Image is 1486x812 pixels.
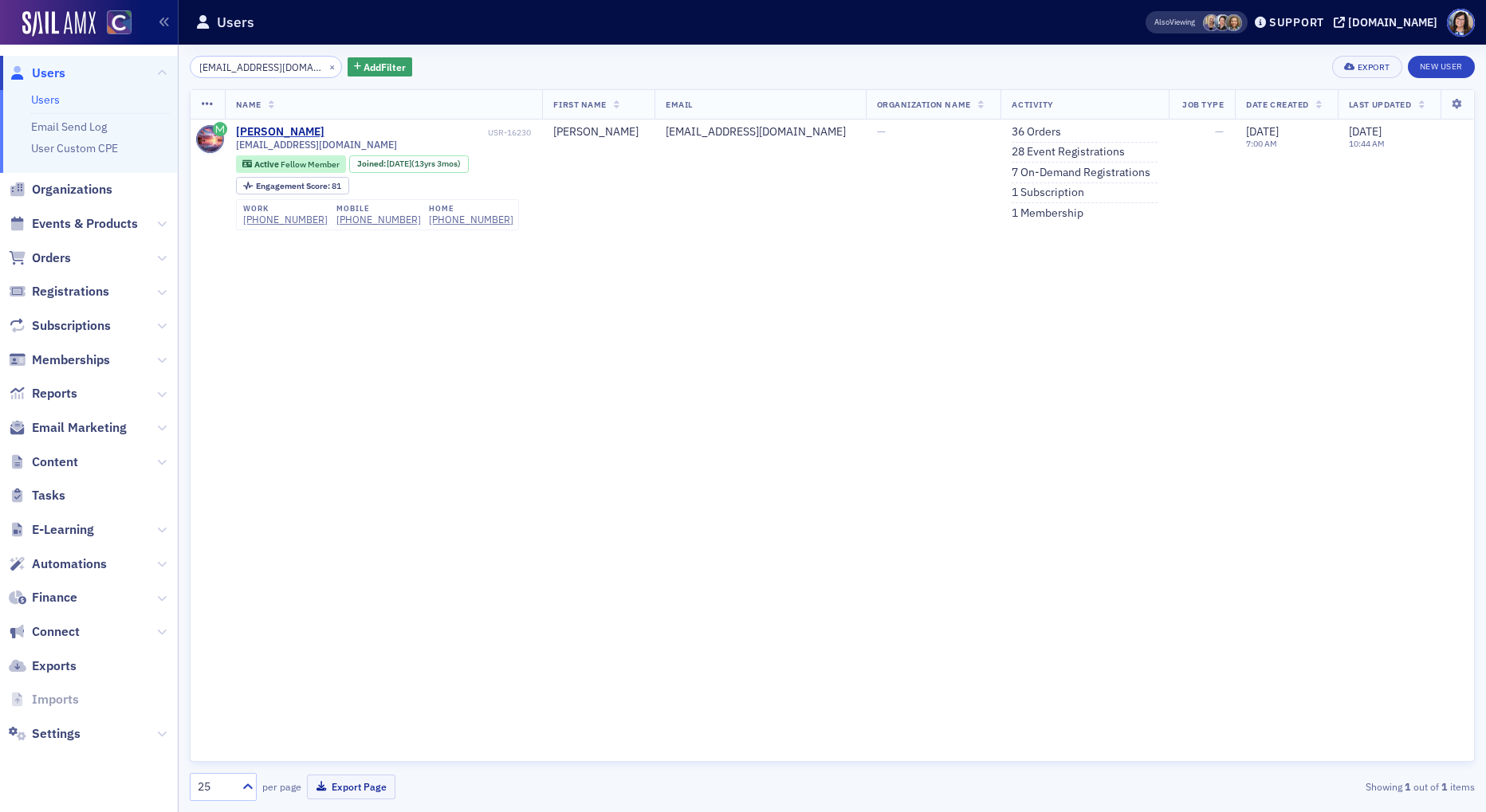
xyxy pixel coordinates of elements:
strong: 1 [1439,779,1450,794]
span: Imports [32,691,79,708]
label: per page [262,779,301,794]
a: E-Learning [9,521,94,539]
div: work [243,204,328,214]
div: [DOMAIN_NAME] [1348,15,1437,29]
span: Profile [1447,9,1475,37]
div: Also [1154,17,1170,27]
div: Engagement Score: 81 [236,177,349,194]
span: — [877,124,886,139]
span: Email [666,99,693,110]
span: Email Marketing [32,419,127,437]
button: [DOMAIN_NAME] [1334,17,1443,28]
div: Export [1358,63,1390,72]
a: Finance [9,589,77,606]
img: SailAMX [107,10,132,35]
span: Last Updated [1349,99,1411,110]
span: Automations [32,555,107,573]
div: USR-16230 [327,127,531,138]
span: Events & Products [32,215,138,233]
a: Imports [9,691,79,708]
button: × [325,59,340,73]
img: SailAMX [22,11,96,37]
span: Subscriptions [32,317,111,335]
a: Events & Products [9,215,138,233]
span: [DATE] [1349,124,1382,139]
a: Users [31,92,60,107]
a: 1 Membership [1012,206,1083,221]
time: 7:00 AM [1246,138,1277,149]
a: Connect [9,623,80,641]
span: Registrations [32,283,109,300]
a: [PHONE_NUMBER] [243,214,328,226]
span: [EMAIL_ADDRESS][DOMAIN_NAME] [236,139,397,151]
span: Organizations [32,181,112,198]
span: Engagement Score : [256,180,332,191]
a: Email Marketing [9,419,127,437]
span: Connect [32,623,80,641]
div: mobile [336,204,421,214]
a: Email Send Log [31,120,107,134]
strong: 1 [1402,779,1413,794]
span: Tasks [32,487,65,504]
div: Active: Active: Fellow Member [236,155,347,173]
a: [PHONE_NUMBER] [429,214,513,226]
button: AddFilter [348,57,413,77]
span: Viewing [1154,17,1195,28]
span: Add Filter [364,60,406,74]
a: Content [9,453,78,471]
span: Pamela Galey-Coleman [1214,14,1231,31]
span: [DATE] [387,158,411,169]
a: Tasks [9,487,65,504]
span: [DATE] [1246,124,1279,139]
a: View Homepage [96,10,132,37]
span: Joined : [357,159,387,169]
span: E-Learning [32,521,94,539]
span: Finance [32,589,77,606]
span: Alicia Gelinas [1203,14,1220,31]
span: Exports [32,657,77,675]
a: Active Fellow Member [242,159,339,169]
span: Active [254,159,281,170]
span: Reports [32,385,77,402]
a: Organizations [9,181,112,198]
a: Subscriptions [9,317,111,335]
a: [PERSON_NAME] [236,125,324,139]
div: Joined: 2012-05-31 00:00:00 [349,155,469,173]
a: New User [1408,56,1475,78]
span: Name [236,99,261,110]
a: User Custom CPE [31,141,118,155]
span: Settings [32,725,81,743]
h1: Users [217,13,254,32]
span: Activity [1012,99,1053,110]
a: Registrations [9,283,109,300]
a: Settings [9,725,81,743]
a: 36 Orders [1012,125,1061,139]
a: Automations [9,555,107,573]
a: [PHONE_NUMBER] [336,214,421,226]
span: Job Type [1182,99,1224,110]
a: Reports [9,385,77,402]
span: — [1215,124,1224,139]
span: Fellow Member [281,159,340,170]
div: [EMAIL_ADDRESS][DOMAIN_NAME] [666,125,855,139]
span: First Name [553,99,606,110]
a: Users [9,65,65,82]
span: Lindsay Moore [1225,14,1242,31]
a: 7 On-Demand Registrations [1012,166,1150,180]
span: Memberships [32,351,110,369]
a: 1 Subscription [1012,186,1084,200]
span: Date Created [1246,99,1308,110]
a: 28 Event Registrations [1012,145,1125,159]
div: 81 [256,182,341,190]
a: Memberships [9,351,110,369]
span: Content [32,453,78,471]
span: Organization Name [877,99,971,110]
input: Search… [190,56,342,78]
div: [PERSON_NAME] [553,125,643,139]
a: Exports [9,657,77,675]
span: Users [32,65,65,82]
